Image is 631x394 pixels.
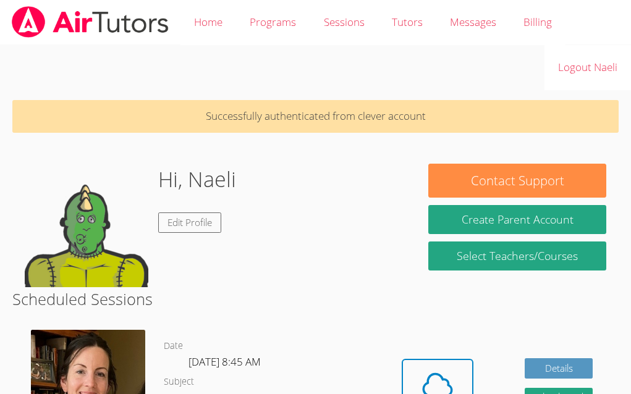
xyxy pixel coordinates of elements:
a: Select Teachers/Courses [428,241,606,270]
p: Successfully authenticated from clever account [12,100,618,133]
img: airtutors_banner-c4298cdbf04f3fff15de1276eac7730deb9818008684d7c2e4769d2f7ddbe033.png [11,6,170,38]
a: Edit Profile [158,212,221,233]
span: [DATE] 8:45 AM [188,354,261,369]
h2: Scheduled Sessions [12,287,618,311]
button: Contact Support [428,164,606,198]
a: Logout Naeli [544,45,631,90]
button: Create Parent Account [428,205,606,234]
dt: Date [164,338,183,354]
img: default.png [25,164,148,287]
h1: Hi, Naeli [158,164,236,195]
dt: Subject [164,374,194,390]
span: Messages [450,15,496,29]
a: Details [525,358,593,379]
